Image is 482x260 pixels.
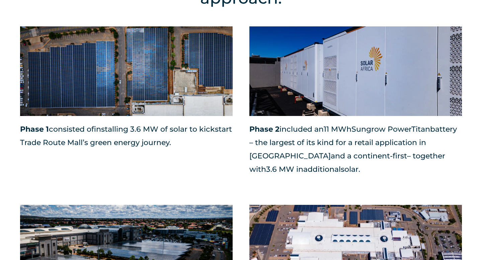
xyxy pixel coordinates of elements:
[388,125,430,134] span: PowerTitan
[49,125,96,134] span: consisted of
[319,125,324,134] span: n
[331,151,407,160] span: and a continent-first
[249,125,279,134] span: Phase 2
[351,125,386,134] span: Sungrow
[249,125,457,160] span: battery – the largest of its kind for a retail application in [GEOGRAPHIC_DATA]
[20,125,49,134] span: Phase 1
[324,125,351,134] span: 11 MWh
[303,165,341,174] span: additional
[96,125,128,134] span: installing
[341,165,360,174] span: solar.
[266,165,303,174] span: 3.6 MW in
[279,125,319,134] span: included a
